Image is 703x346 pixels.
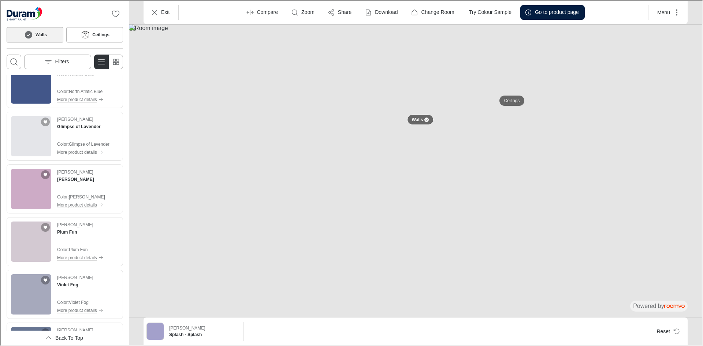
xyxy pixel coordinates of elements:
[323,4,357,19] button: Share
[499,95,524,105] button: Ceilings
[40,170,49,178] button: Add Francee to favorites
[10,274,51,314] img: Violet Fog. Link opens in a new window.
[146,322,163,339] img: Splash
[10,168,51,208] img: Francee. Link opens in a new window.
[241,4,283,19] button: Enter compare mode
[56,168,93,175] p: [PERSON_NAME]
[632,301,684,309] div: The visualizer is powered by Roomvo.
[6,269,122,318] div: See Violet Fog in the room
[651,4,684,19] button: More actions
[256,8,277,15] p: Compare
[6,216,122,265] div: See Plum Fun in the room
[40,222,49,231] button: Add Plum Fun to favorites
[68,88,102,94] p: North Atlatic Blue
[56,246,68,252] p: Color :
[56,148,96,155] p: More product details
[10,63,51,103] img: North Atlatic Blue. Link opens in a new window.
[108,54,122,68] button: Switch to simple view
[40,328,49,336] button: Add Parisian Purple to favorites
[406,114,433,124] button: Walls
[56,253,103,261] button: More product details
[411,116,423,122] p: Walls
[6,164,122,213] div: See Francee in the room
[146,4,175,19] button: Exit
[56,140,68,147] p: Color :
[93,54,108,68] button: Switch to detail view
[56,281,78,287] h4: Violet Fog
[40,117,49,126] button: Add Glimpse of Lavender to favorites
[128,23,702,317] img: Room image
[160,8,169,15] p: Exit
[6,26,63,42] button: Walls
[56,88,68,94] p: Color :
[168,324,205,331] p: [PERSON_NAME]
[503,97,519,103] p: Ceilings
[337,8,351,15] p: Share
[10,221,51,261] img: Plum Fun. Link opens in a new window.
[56,148,109,156] button: More product details
[93,54,122,68] div: Product List Mode Selector
[520,4,584,19] button: Go to product page
[56,228,77,235] h4: Plum Fun
[54,57,68,65] p: Filters
[56,115,93,122] p: [PERSON_NAME]
[56,274,93,280] p: [PERSON_NAME]
[168,331,237,337] h6: Splash - Splash
[68,298,88,305] p: Violet Fog
[468,8,511,15] p: Try Colour Sample
[92,31,109,37] h6: Ceilings
[56,95,103,103] button: More product details
[56,175,93,182] h4: Francee
[6,54,21,68] button: Open search box
[56,298,68,305] p: Color :
[6,111,122,160] div: See Glimpse of Lavender in the room
[56,201,96,208] p: More product details
[56,306,103,314] button: More product details
[420,8,453,15] p: Change Room
[301,8,314,15] p: Zoom
[6,330,122,345] button: Scroll back to the beginning
[68,140,109,147] p: Glimpse of Lavender
[534,8,578,15] p: Go to product page
[56,254,96,260] p: More product details
[56,326,93,333] p: [PERSON_NAME]
[10,115,51,156] img: Glimpse of Lavender. Link opens in a new window.
[6,58,122,107] div: See North Atlatic Blue in the room
[632,301,684,309] p: Powered by
[56,306,96,313] p: More product details
[68,193,104,200] p: [PERSON_NAME]
[663,304,684,307] img: roomvo_wordmark.svg
[66,26,122,42] button: Ceilings
[56,221,93,227] p: [PERSON_NAME]
[23,54,90,68] button: Open the filters menu
[374,8,397,15] p: Download
[6,6,41,21] img: Logo representing Duram.
[166,322,239,339] button: Show details for Splash
[650,323,684,338] button: Reset product
[56,200,104,208] button: More product details
[286,4,320,19] button: Zoom room image
[35,31,46,37] h6: Walls
[56,96,96,102] p: More product details
[6,6,41,21] a: Go to Duram's website.
[406,4,459,19] button: Change Room
[40,275,49,284] button: Add Violet Fog to favorites
[68,246,87,252] p: Plum Fun
[56,123,100,129] h4: Glimpse of Lavender
[108,6,122,21] button: No favorites
[360,4,403,19] button: Download
[56,193,68,200] p: Color :
[462,4,517,19] button: Try Colour Sample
